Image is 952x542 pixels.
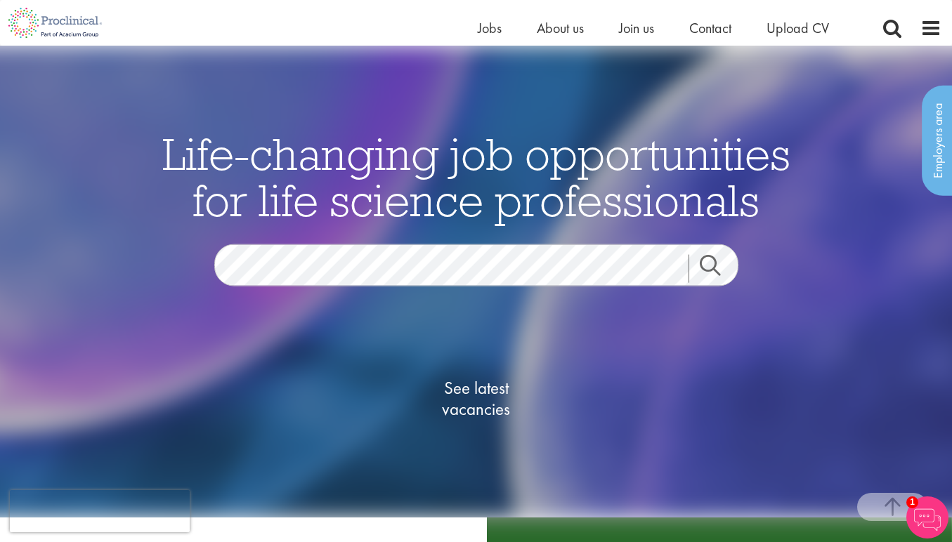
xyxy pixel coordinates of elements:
[906,496,918,508] span: 1
[10,490,190,532] iframe: reCAPTCHA
[619,19,654,37] a: Join us
[689,19,731,37] a: Contact
[478,19,502,37] a: Jobs
[406,321,547,475] a: See latestvacancies
[689,254,749,282] a: Job search submit button
[162,125,790,227] span: Life-changing job opportunities for life science professionals
[537,19,584,37] a: About us
[767,19,829,37] a: Upload CV
[406,377,547,419] span: See latest vacancies
[906,496,948,538] img: Chatbot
